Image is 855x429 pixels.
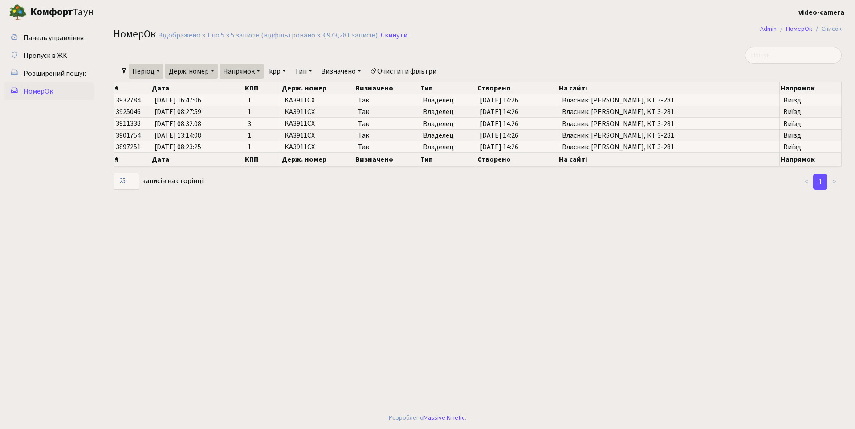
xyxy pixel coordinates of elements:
[558,153,780,166] th: На сайті
[165,64,218,79] a: Держ. номер
[354,153,419,166] th: Визначено
[480,108,554,115] span: [DATE] 14:26
[248,97,277,104] span: 1
[248,143,277,151] span: 1
[358,108,415,115] span: Так
[155,143,240,151] span: [DATE] 08:23:25
[24,33,84,43] span: Панель управління
[562,143,776,151] span: Власник: [PERSON_NAME], КТ 3-281
[423,120,472,127] span: Владелец
[389,413,466,423] div: Розроблено .
[220,64,264,79] a: Напрямок
[155,132,240,139] span: [DATE] 13:14:08
[558,82,780,94] th: На сайті
[9,4,27,21] img: logo.png
[783,120,838,127] span: Виїзд
[151,82,244,94] th: Дата
[423,97,472,104] span: Владелец
[480,97,554,104] span: [DATE] 14:26
[798,7,844,18] a: video-camera
[244,153,281,166] th: КПП
[480,120,554,127] span: [DATE] 14:26
[285,95,315,105] span: KA3911CX
[786,24,812,33] a: НомерОк
[562,132,776,139] span: Власник: [PERSON_NAME], КТ 3-281
[116,107,141,117] span: 3925046
[285,119,315,129] span: KA3911CX
[285,131,315,140] span: KA3911CX
[480,143,554,151] span: [DATE] 14:26
[24,51,67,61] span: Пропуск в ЖК
[366,64,440,79] a: Очистити фільтри
[780,82,842,94] th: Напрямок
[476,153,558,166] th: Створено
[423,108,472,115] span: Владелец
[358,132,415,139] span: Так
[155,97,240,104] span: [DATE] 16:47:06
[248,120,277,127] span: 3
[813,174,827,190] a: 1
[358,143,415,151] span: Так
[419,82,476,94] th: Тип
[480,132,554,139] span: [DATE] 14:26
[747,20,855,38] nav: breadcrumb
[291,64,316,79] a: Тип
[354,82,419,94] th: Визначено
[562,108,776,115] span: Власник: [PERSON_NAME], КТ 3-281
[281,153,354,166] th: Держ. номер
[30,5,94,20] span: Таун
[419,153,476,166] th: Тип
[114,26,156,42] span: НомерОк
[745,47,842,64] input: Пошук...
[116,142,141,152] span: 3897251
[265,64,289,79] a: kpp
[423,132,472,139] span: Владелец
[783,143,838,151] span: Виїзд
[798,8,844,17] b: video-camera
[783,108,838,115] span: Виїзд
[285,142,315,152] span: KA3911CX
[116,95,141,105] span: 3932784
[562,97,776,104] span: Власник: [PERSON_NAME], КТ 3-281
[155,108,240,115] span: [DATE] 08:27:59
[111,5,134,20] button: Переключити навігацію
[760,24,777,33] a: Admin
[783,97,838,104] span: Виїзд
[129,64,163,79] a: Період
[155,120,240,127] span: [DATE] 08:32:08
[158,31,379,40] div: Відображено з 1 по 5 з 5 записів (відфільтровано з 3,973,281 записів).
[318,64,365,79] a: Визначено
[812,24,842,34] li: Список
[4,47,94,65] a: Пропуск в ЖК
[151,153,244,166] th: Дата
[358,97,415,104] span: Так
[358,120,415,127] span: Так
[116,131,141,140] span: 3901754
[4,82,94,100] a: НомерОк
[116,119,141,129] span: 3911338
[285,107,315,117] span: KA3911CX
[423,143,472,151] span: Владелец
[281,82,354,94] th: Держ. номер
[381,31,407,40] a: Скинути
[4,65,94,82] a: Розширений пошук
[562,120,776,127] span: Власник: [PERSON_NAME], КТ 3-281
[476,82,558,94] th: Створено
[114,173,204,190] label: записів на сторінці
[4,29,94,47] a: Панель управління
[423,413,465,422] a: Massive Kinetic
[248,132,277,139] span: 1
[248,108,277,115] span: 1
[114,153,151,166] th: #
[783,132,838,139] span: Виїзд
[780,153,842,166] th: Напрямок
[30,5,73,19] b: Комфорт
[24,86,53,96] span: НомерОк
[114,173,139,190] select: записів на сторінці
[244,82,281,94] th: КПП
[24,69,86,78] span: Розширений пошук
[114,82,151,94] th: #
